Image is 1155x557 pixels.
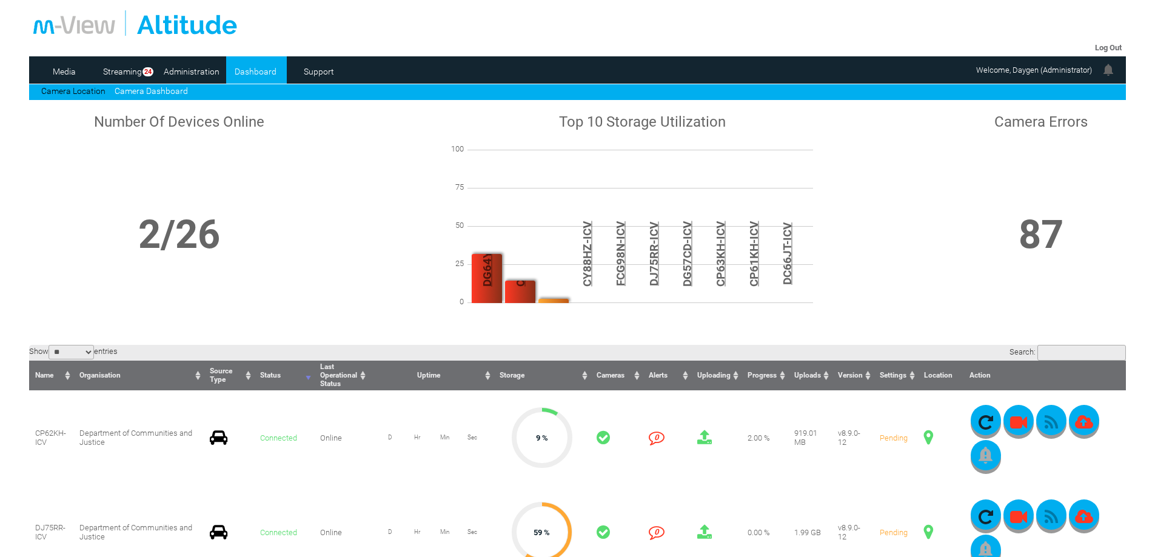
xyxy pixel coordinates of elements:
[1095,43,1122,52] a: Log Out
[649,524,665,540] i: 0
[963,361,1127,390] th: Action
[979,447,993,464] img: bell_icon_gray.png
[226,62,285,81] a: Dashboard
[714,178,728,330] span: CP63KH-ICV
[376,529,403,535] span: D
[591,361,643,390] th: Cameras : activate to sort column ascending
[647,178,661,330] span: DJ75RR-ICV
[260,371,281,379] span: Status
[35,429,66,447] span: CP62KH-ICV
[79,371,121,379] span: Organisation
[643,361,692,390] th: Alerts : activate to sort column ascending
[1101,62,1116,77] img: bell24.png
[434,144,470,153] span: 100
[404,529,431,535] span: Hr
[162,62,221,81] a: Administration
[210,367,232,384] span: Source Type
[434,221,470,230] span: 50
[79,523,192,541] span: Department of Communities and Justice
[748,528,770,537] span: 0.00 %
[115,86,188,96] a: Camera Dashboard
[649,371,668,379] span: Alerts
[320,362,357,388] span: Last Operational Status
[290,62,349,81] a: Support
[29,361,73,390] th: Name : activate to sort column ascending
[580,178,594,330] span: CY88HZ-ICV
[788,361,832,390] th: Uploads : activate to sort column ascending
[976,65,1092,75] span: Welcome, Daygen (Administrator)
[480,178,494,330] span: DG64YH-ICV
[614,178,628,330] span: FCG98N-ICV
[431,529,458,535] span: Min
[1037,345,1126,361] input: Search:
[431,434,458,441] span: Min
[376,434,403,441] span: D
[73,361,204,390] th: Organisation : activate to sort column ascending
[969,371,991,379] span: Action
[204,361,254,390] th: Source Type : activate to sort column ascending
[142,67,153,76] span: 24
[832,390,874,485] td: v8.9.0-12
[747,178,761,330] span: CP61KH-ICV
[494,361,591,390] th: Storage : activate to sort column ascending
[536,433,548,442] span: 9 %
[333,113,952,130] h1: Top 10 Storage Utilization
[748,433,770,442] span: 2.00 %
[832,361,874,390] th: Version : activate to sort column ascending
[649,430,665,445] i: 0
[924,371,952,379] span: Location
[534,528,550,537] span: 59 %
[434,259,470,268] span: 25
[260,528,297,537] span: Connected
[314,390,369,485] td: Online
[417,371,440,379] span: Uptime
[880,433,908,442] span: Pending
[404,434,431,441] span: Hr
[794,371,821,379] span: Uploads
[99,62,147,81] a: Streaming
[680,178,694,330] span: DG57CD-ICV
[748,371,777,379] span: Progress
[880,528,908,537] span: Pending
[838,371,863,379] span: Version
[35,371,53,379] span: Name
[918,361,963,390] th: Location
[49,345,94,359] select: Showentries
[29,347,118,356] label: Show entries
[597,371,624,379] span: Cameras
[254,361,314,390] th: Status : activate to sort column ascending
[260,433,297,442] span: Connected
[742,361,788,390] th: Progress : activate to sort column ascending
[691,361,742,390] th: Uploading : activate to sort column ascending
[1009,347,1126,356] label: Search:
[459,529,486,535] span: Sec
[314,361,369,390] th: Last Operational Status : activate to sort column ascending
[33,113,326,130] h1: Number Of Devices Online
[35,523,65,541] span: DJ75RR-ICV
[41,86,105,96] a: Camera Location
[960,212,1122,258] h1: 87
[369,361,494,390] th: Uptime : activate to sort column ascending
[880,371,906,379] span: Settings
[33,212,326,258] h1: 2/26
[697,371,731,379] span: Uploading
[500,371,524,379] span: Storage
[79,429,192,447] span: Department of Communities and Justice
[780,178,794,330] span: DC66JT-ICV
[35,62,94,81] a: Media
[434,297,470,306] span: 0
[459,434,486,441] span: Sec
[434,182,470,192] span: 75
[960,113,1122,130] h1: Camera Errors
[788,390,832,485] td: 919.01 MB
[874,361,918,390] th: Settings : activate to sort column ascending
